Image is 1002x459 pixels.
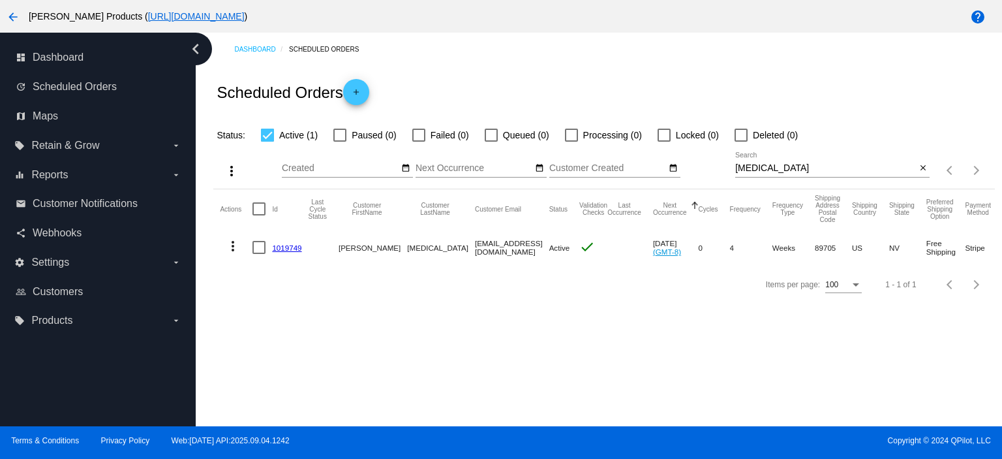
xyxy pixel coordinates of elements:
button: Clear [916,162,930,176]
i: chevron_left [185,39,206,59]
span: Queued (0) [503,127,549,143]
a: email Customer Notifications [16,193,181,214]
mat-icon: arrow_back [5,9,21,25]
button: Next page [964,272,990,298]
span: Paused (0) [352,127,396,143]
a: map Maps [16,106,181,127]
a: 1019749 [272,244,301,252]
button: Change sorting for Status [549,205,568,213]
a: Privacy Policy [101,436,150,445]
mat-icon: more_vert [225,238,241,254]
i: arrow_drop_down [171,257,181,268]
mat-cell: [EMAIL_ADDRESS][DOMAIN_NAME] [475,229,549,266]
span: Dashboard [33,52,83,63]
mat-icon: date_range [401,163,410,174]
button: Change sorting for ShippingCountry [852,202,877,216]
div: Items per page: [766,280,820,289]
mat-select: Items per page: [825,281,862,290]
mat-header-cell: Validation Checks [579,189,607,229]
mat-icon: add [348,87,364,103]
button: Change sorting for CustomerEmail [475,205,521,213]
span: Scheduled Orders [33,81,117,93]
mat-icon: close [918,163,928,174]
span: Processing (0) [583,127,642,143]
span: Locked (0) [676,127,719,143]
span: Settings [31,257,69,268]
i: arrow_drop_down [171,315,181,326]
mat-cell: Free Shipping [926,229,965,266]
mat-icon: date_range [669,163,678,174]
a: (GMT-8) [653,247,681,256]
span: Active [549,244,570,252]
i: map [16,111,26,121]
mat-cell: 4 [730,229,772,266]
button: Change sorting for CustomerLastName [407,202,463,216]
button: Change sorting for PreferredShippingOption [926,198,954,220]
button: Change sorting for LastProcessingCycleId [309,198,327,220]
span: Deleted (0) [753,127,798,143]
i: share [16,228,26,238]
i: arrow_drop_down [171,170,181,180]
i: email [16,198,26,209]
input: Customer Created [549,163,667,174]
span: 100 [825,280,838,289]
button: Change sorting for LastOccurrenceUtc [607,202,641,216]
mat-icon: check [579,239,595,255]
mat-header-cell: Actions [220,189,252,229]
a: Terms & Conditions [11,436,79,445]
button: Change sorting for PaymentMethod.Type [965,202,991,216]
span: Retain & Grow [31,140,99,151]
a: [URL][DOMAIN_NAME] [148,11,245,22]
span: Maps [33,110,58,122]
i: update [16,82,26,92]
button: Change sorting for CustomerFirstName [339,202,395,216]
span: Failed (0) [431,127,469,143]
span: Copyright © 2024 QPilot, LLC [512,436,991,445]
span: Webhooks [33,227,82,239]
mat-icon: help [970,9,986,25]
i: dashboard [16,52,26,63]
h2: Scheduled Orders [217,79,369,105]
mat-cell: 0 [699,229,730,266]
button: Change sorting for ShippingPostcode [815,195,840,223]
div: 1 - 1 of 1 [885,280,916,289]
button: Change sorting for Id [272,205,277,213]
a: Scheduled Orders [289,39,371,59]
a: Web:[DATE] API:2025.09.04.1242 [172,436,290,445]
input: Created [282,163,399,174]
i: people_outline [16,287,26,297]
input: Next Occurrence [416,163,533,174]
mat-cell: Weeks [772,229,815,266]
span: Customer Notifications [33,198,138,210]
span: [PERSON_NAME] Products ( ) [29,11,247,22]
button: Change sorting for Cycles [699,205,718,213]
a: dashboard Dashboard [16,47,181,68]
button: Change sorting for NextOccurrenceUtc [653,202,687,216]
a: people_outline Customers [16,281,181,302]
button: Change sorting for Frequency [730,205,761,213]
span: Reports [31,169,68,181]
mat-cell: US [852,229,889,266]
mat-cell: NV [889,229,926,266]
mat-icon: more_vert [224,163,239,179]
span: Customers [33,286,83,298]
button: Change sorting for ShippingState [889,202,915,216]
i: equalizer [14,170,25,180]
button: Next page [964,157,990,183]
span: Active (1) [279,127,318,143]
input: Search [735,163,916,174]
i: arrow_drop_down [171,140,181,151]
button: Previous page [937,272,964,298]
mat-cell: [DATE] [653,229,699,266]
span: Status: [217,130,245,140]
mat-cell: [PERSON_NAME] [339,229,407,266]
button: Previous page [937,157,964,183]
mat-cell: [MEDICAL_DATA] [407,229,475,266]
mat-icon: date_range [535,163,544,174]
i: settings [14,257,25,268]
i: local_offer [14,315,25,326]
button: Change sorting for FrequencyType [772,202,803,216]
a: Dashboard [234,39,289,59]
a: update Scheduled Orders [16,76,181,97]
i: local_offer [14,140,25,151]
